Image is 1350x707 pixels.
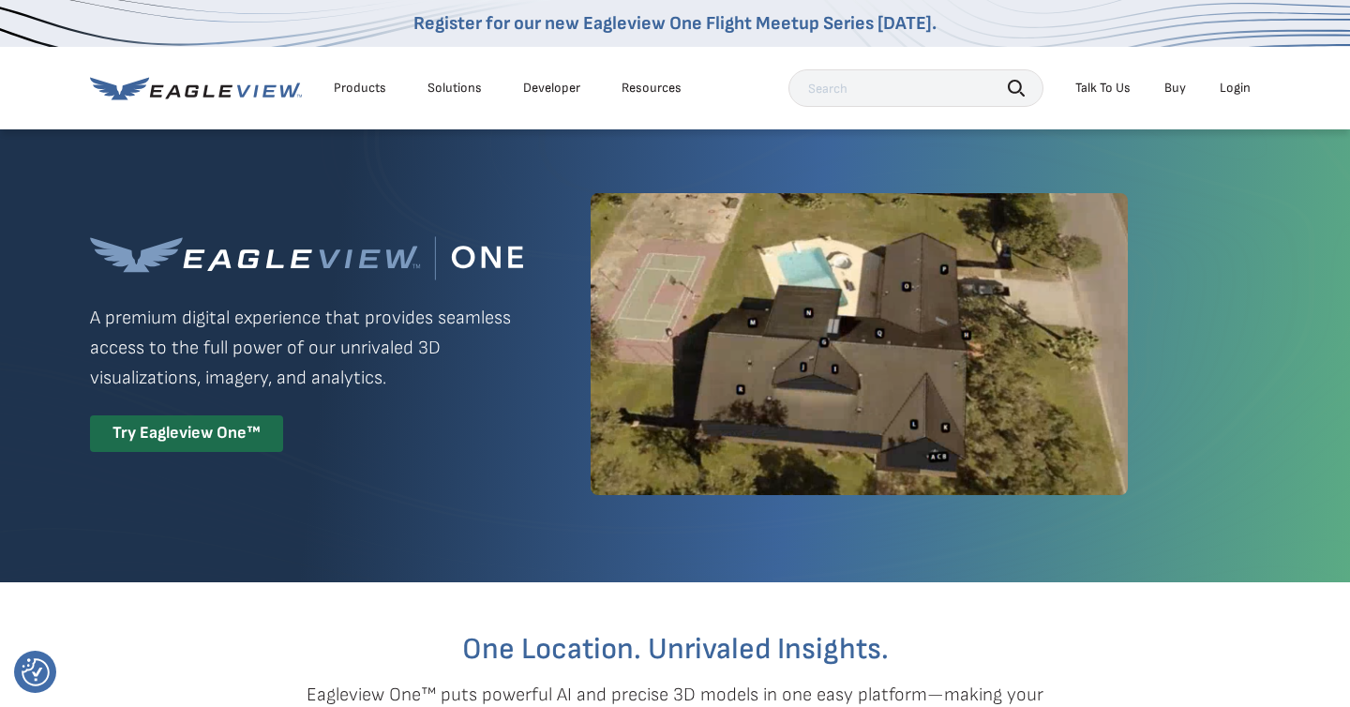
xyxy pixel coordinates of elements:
[523,80,580,97] a: Developer
[1164,80,1186,97] a: Buy
[90,415,283,452] div: Try Eagleview One™
[22,658,50,686] button: Consent Preferences
[90,303,523,393] p: A premium digital experience that provides seamless access to the full power of our unrivaled 3D ...
[90,236,523,280] img: Eagleview One™
[427,80,482,97] div: Solutions
[622,80,682,97] div: Resources
[1220,80,1251,97] div: Login
[334,80,386,97] div: Products
[104,635,1246,665] h2: One Location. Unrivaled Insights.
[413,12,937,35] a: Register for our new Eagleview One Flight Meetup Series [DATE].
[788,69,1043,107] input: Search
[1075,80,1131,97] div: Talk To Us
[22,658,50,686] img: Revisit consent button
